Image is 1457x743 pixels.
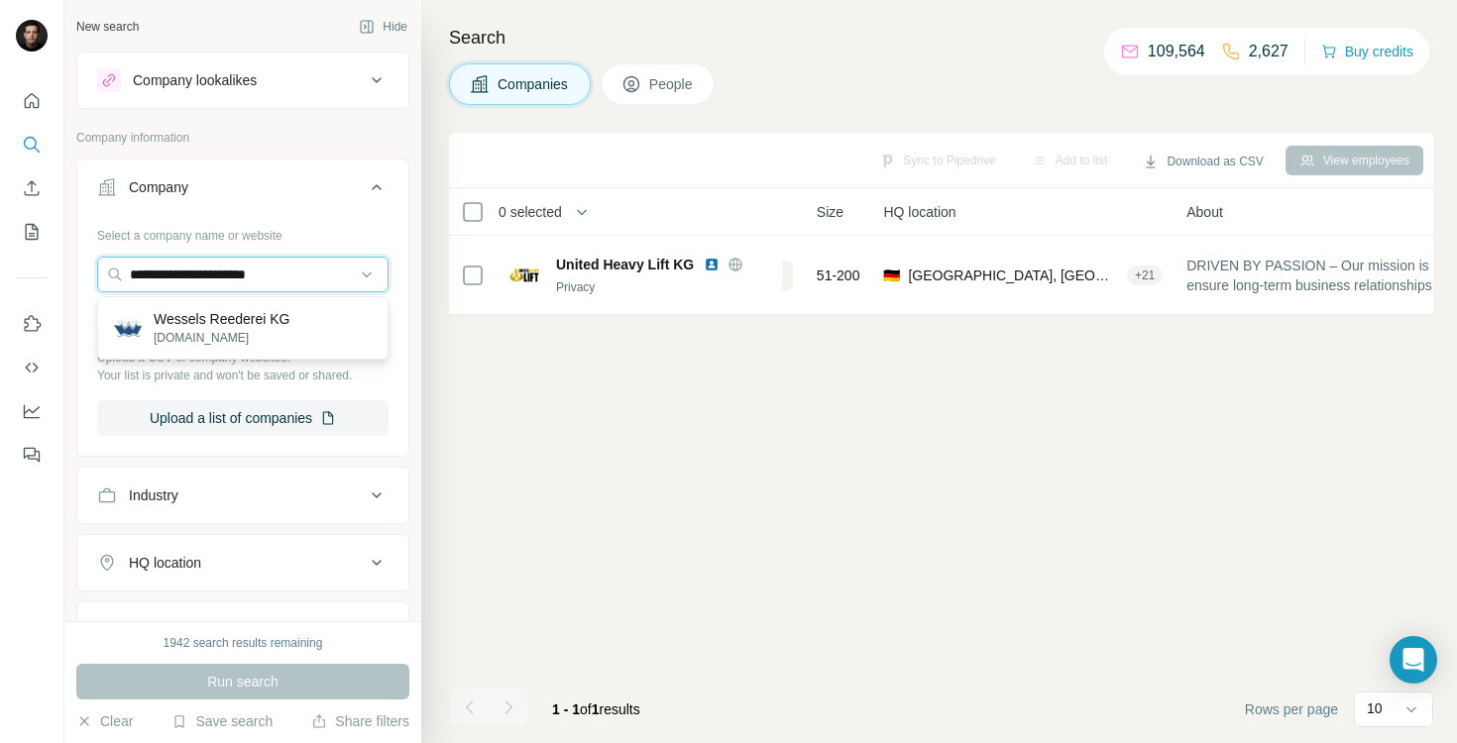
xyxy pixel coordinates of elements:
[499,202,562,222] span: 0 selected
[1148,40,1205,63] p: 109,564
[16,20,48,52] img: Avatar
[1249,40,1289,63] p: 2,627
[16,170,48,206] button: Enrich CSV
[97,367,389,384] p: Your list is private and won't be saved or shared.
[552,701,580,717] span: 1 - 1
[129,620,247,640] div: Annual revenue ($)
[16,306,48,342] button: Use Surfe on LinkedIn
[97,400,389,436] button: Upload a list of companies
[817,202,843,222] span: Size
[77,56,408,104] button: Company lookalikes
[154,309,289,329] p: Wessels Reederei KG
[76,711,133,731] button: Clear
[883,202,955,222] span: HQ location
[580,701,592,717] span: of
[508,260,540,291] img: Logo of United Heavy Lift KG
[129,485,178,505] div: Industry
[76,129,409,147] p: Company information
[592,701,600,717] span: 1
[16,350,48,385] button: Use Surfe API
[76,18,139,36] div: New search
[552,701,640,717] span: results
[1390,636,1437,684] div: Open Intercom Messenger
[704,257,720,272] img: LinkedIn logo
[16,83,48,119] button: Quick start
[77,539,408,586] button: HQ location
[883,265,900,285] span: 🇩🇪
[1127,266,1163,284] div: + 21
[16,127,48,162] button: Search
[114,314,142,342] img: Wessels Reederei KG
[171,711,273,731] button: Save search
[1186,202,1223,222] span: About
[164,634,323,652] div: 1942 search results remaining
[129,177,188,197] div: Company
[556,255,694,274] span: United Heavy Lift KG
[817,265,860,285] span: 51-200
[1129,147,1277,176] button: Download as CSV
[16,214,48,250] button: My lists
[556,278,770,296] div: Privacy
[97,219,389,245] div: Select a company name or website
[498,74,570,94] span: Companies
[345,12,421,42] button: Hide
[133,70,257,90] div: Company lookalikes
[908,265,1118,285] span: [GEOGRAPHIC_DATA], [GEOGRAPHIC_DATA]|[GEOGRAPHIC_DATA], Freie und Hansestadt
[77,163,408,219] button: Company
[77,472,408,519] button: Industry
[311,711,409,731] button: Share filters
[649,74,695,94] span: People
[1245,699,1338,719] span: Rows per page
[1321,38,1413,65] button: Buy credits
[16,437,48,473] button: Feedback
[154,329,289,347] p: [DOMAIN_NAME]
[1367,698,1383,718] p: 10
[449,24,1433,52] h4: Search
[16,393,48,429] button: Dashboard
[129,553,201,573] div: HQ location
[77,606,408,654] button: Annual revenue ($)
